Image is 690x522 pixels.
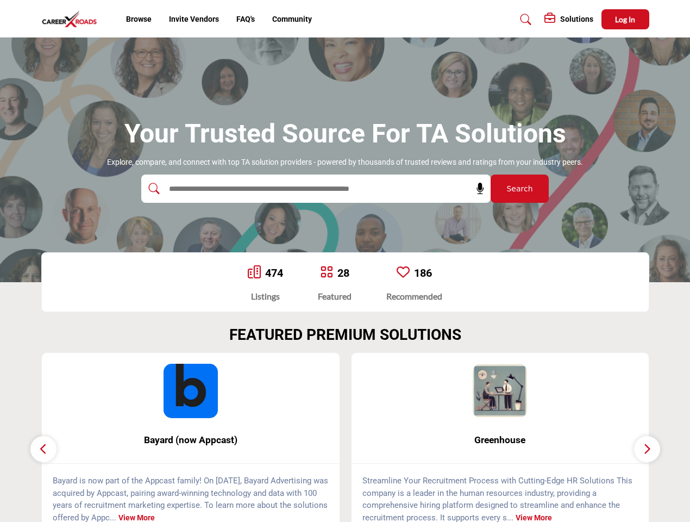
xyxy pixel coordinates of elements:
[473,364,527,418] img: Greenhouse
[615,15,635,24] span: Log In
[58,433,323,447] span: Bayard (now Appcast)
[318,290,352,303] div: Featured
[58,426,323,455] b: Bayard (now Appcast)
[506,183,532,195] span: Search
[320,265,333,281] a: Go to Featured
[124,117,566,151] h1: Your Trusted Source for TA Solutions
[560,14,593,24] h5: Solutions
[164,364,218,418] img: Bayard (now Appcast)
[126,15,152,23] a: Browse
[107,157,583,168] p: Explore, compare, and connect with top TA solution providers - powered by thousands of trusted re...
[601,9,649,29] button: Log In
[272,15,312,23] a: Community
[337,266,349,279] a: 28
[352,426,649,455] a: Greenhouse
[265,266,283,279] a: 474
[368,433,633,447] span: Greenhouse
[41,10,103,28] img: Site Logo
[368,426,633,455] b: Greenhouse
[386,290,442,303] div: Recommended
[229,326,461,344] h2: FEATURED PREMIUM SOLUTIONS
[397,265,410,281] a: Go to Recommended
[169,15,219,23] a: Invite Vendors
[118,513,155,522] a: View More
[516,513,552,522] a: View More
[510,11,538,28] a: Search
[491,175,549,203] button: Search
[248,290,283,303] div: Listings
[236,15,255,23] a: FAQ's
[544,13,593,26] div: Solutions
[42,426,340,455] a: Bayard (now Appcast)
[414,266,432,279] a: 186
